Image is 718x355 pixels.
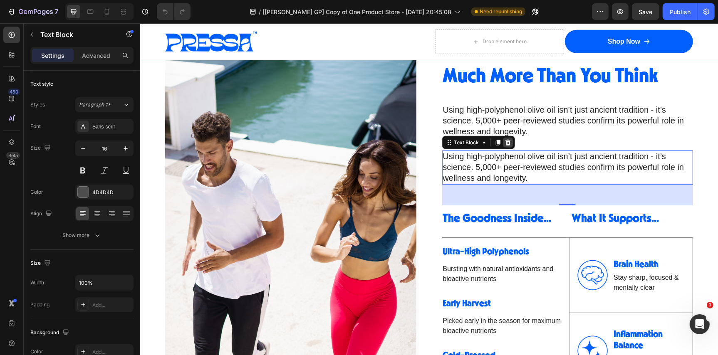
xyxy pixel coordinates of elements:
span: Paragraph 1* [79,101,111,108]
span: Picked early in the season for maximum bioactive nutrients [303,294,421,311]
div: Undo/Redo [157,3,191,20]
span: The Goodness Inside... [303,190,411,201]
span: Save [639,8,653,15]
span: Early Harvest [303,276,351,285]
button: Publish [663,3,698,20]
span: Cold-Pressed [303,328,356,337]
button: Show more [30,228,134,243]
div: Text style [30,80,53,88]
div: 450 [8,89,20,95]
p: Settings [41,51,64,60]
div: Size [30,143,52,154]
img: gempages_578916356569694817-f298cfd3-7093-4682-8cac-5efb6e4ef10a.png [436,235,469,269]
span: Need republishing [480,8,522,15]
iframe: Design area [140,23,718,355]
div: 4D4D4D [92,189,131,196]
strong: Brain Health [473,237,518,246]
img: gempages_578916356569694817-771fa019-b5b4-4675-99b0-d522252c16d7.png [436,311,469,344]
div: Font [30,123,41,130]
span: / [259,7,261,16]
div: Size [30,258,52,269]
div: Publish [670,7,691,16]
p: Advanced [82,51,110,60]
div: Text Block [312,116,341,123]
span: Using high-polyphenol olive oil isn’t just ancient tradition - it’s science. 5,000+ peer-reviewed... [303,128,544,159]
strong: Inflammation Balance [473,306,522,327]
div: Background [30,327,71,338]
div: Align [30,208,54,219]
iframe: Intercom live chat [690,314,710,334]
button: 7 [3,3,62,20]
div: Show more [63,231,102,239]
div: Width [30,279,44,286]
button: Save [632,3,659,20]
div: Padding [30,301,50,308]
span: Using high-polyphenol olive oil isn’t just ancient tradition - it’s science. 5,000+ peer-reviewed... [303,82,544,113]
div: Sans-serif [92,123,131,131]
p: Text Block [40,30,111,39]
input: Auto [76,275,133,290]
span: [[PERSON_NAME] GP] Copy of One Product Store - [DATE] 20:45:08 [262,7,451,16]
div: Styles [30,101,45,108]
div: Beta [6,152,20,159]
span: 1 [707,302,713,308]
span: Soothe hidden inflammation at its root [473,331,540,348]
span: Ultra-High Polyphenols [303,224,389,233]
span: Bursting with natural antioxidants and bioactive nutrients [303,242,413,259]
div: Add... [92,301,131,309]
p: 7 [54,7,58,17]
button: Paragraph 1* [75,97,134,112]
span: Stay sharp, focused & mentally clear [473,251,539,268]
h2: A Tablespoon a Day Does So Much More Than You Think [302,13,553,67]
div: Color [30,188,43,196]
span: What It Supports... [431,190,519,201]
